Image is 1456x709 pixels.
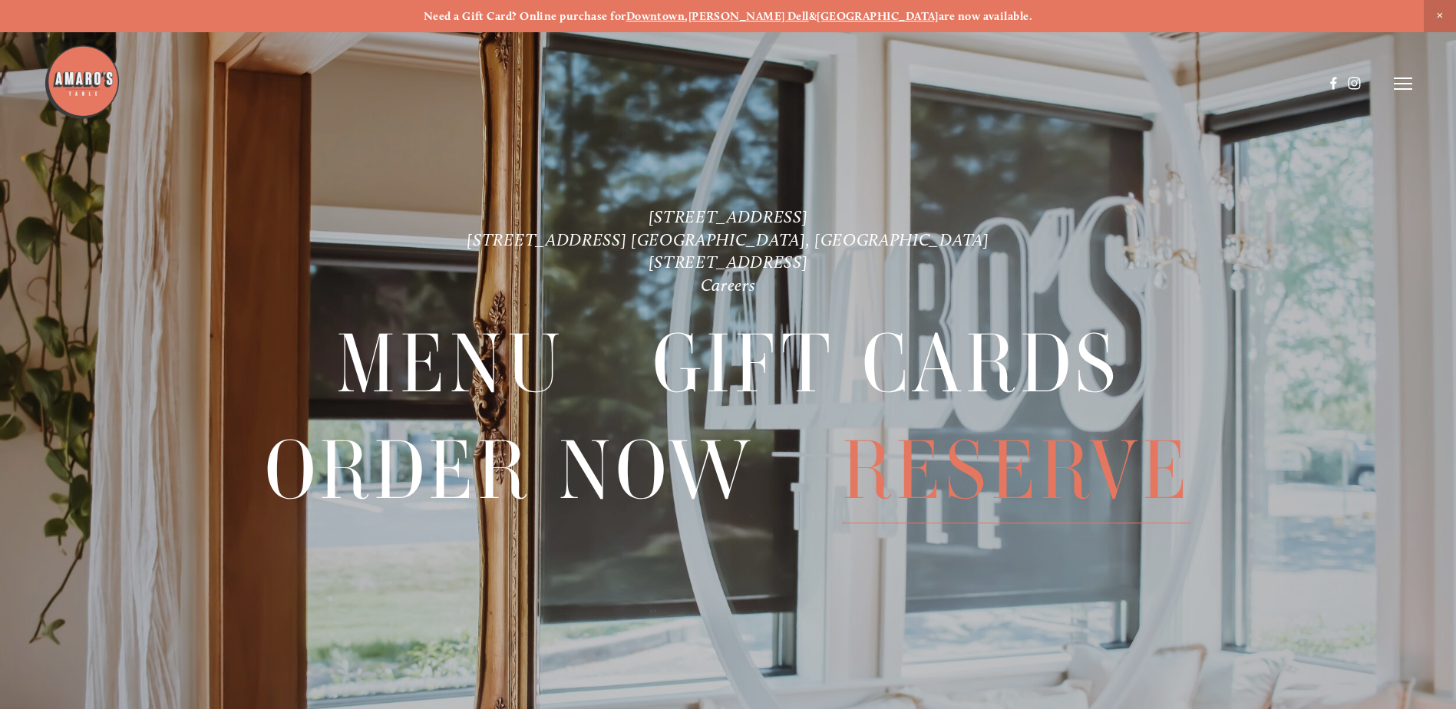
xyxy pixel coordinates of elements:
[649,206,808,227] a: [STREET_ADDRESS]
[265,418,754,523] a: Order Now
[842,418,1191,523] span: Reserve
[652,312,1120,416] a: Gift Cards
[809,9,817,23] strong: &
[626,9,685,23] a: Downtown
[685,9,688,23] strong: ,
[336,312,565,417] span: Menu
[939,9,1032,23] strong: are now available.
[265,418,754,523] span: Order Now
[842,418,1191,523] a: Reserve
[336,312,565,416] a: Menu
[649,252,808,272] a: [STREET_ADDRESS]
[652,312,1120,417] span: Gift Cards
[817,9,939,23] a: [GEOGRAPHIC_DATA]
[688,9,809,23] a: [PERSON_NAME] Dell
[44,44,121,120] img: Amaro's Table
[424,9,626,23] strong: Need a Gift Card? Online purchase for
[467,229,989,250] a: [STREET_ADDRESS] [GEOGRAPHIC_DATA], [GEOGRAPHIC_DATA]
[701,275,756,295] a: Careers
